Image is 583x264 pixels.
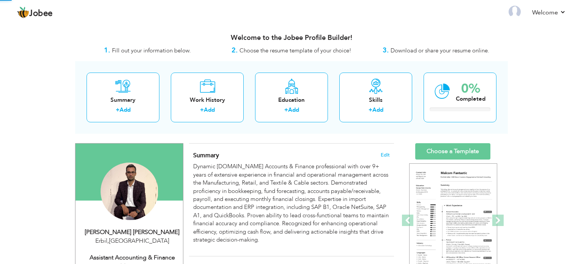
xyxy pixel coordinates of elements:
a: Add [288,106,299,114]
label: + [200,106,204,114]
strong: 2. [232,46,238,55]
label: + [116,106,120,114]
strong: 1. [104,46,110,55]
span: Jobee [29,9,53,18]
span: Download or share your resume online. [391,47,489,54]
div: 0% [456,82,485,95]
a: Add [120,106,131,114]
div: Skills [345,96,406,104]
a: Choose a Template [415,143,490,160]
p: Dynamic [DOMAIN_NAME] Accounts & Finance professional with over 9+ years of extensive experience ... [193,163,390,244]
div: Completed [456,95,485,103]
span: Edit [381,152,390,158]
span: , [107,237,109,245]
img: jobee.io [17,6,29,19]
a: Jobee [17,6,53,19]
a: Add [372,106,383,114]
a: Welcome [532,8,566,17]
h3: Welcome to the Jobee Profile Builder! [75,34,508,42]
a: Add [204,106,215,114]
span: Fill out your information below. [112,47,191,54]
img: Profile Img [509,6,521,18]
span: Choose the resume template of your choice! [240,47,351,54]
div: Work History [177,96,238,104]
div: Erbil [GEOGRAPHIC_DATA] [81,237,183,245]
div: [PERSON_NAME] [PERSON_NAME] [81,228,183,237]
div: Education [261,96,322,104]
div: Summary [93,96,153,104]
img: Wasim Abdul Sattar [101,163,158,220]
label: + [284,106,288,114]
h4: Adding a summary is a quick and easy way to highlight your experience and interests. [193,152,390,159]
strong: 3. [383,46,389,55]
label: + [369,106,372,114]
span: Summary [193,151,219,160]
